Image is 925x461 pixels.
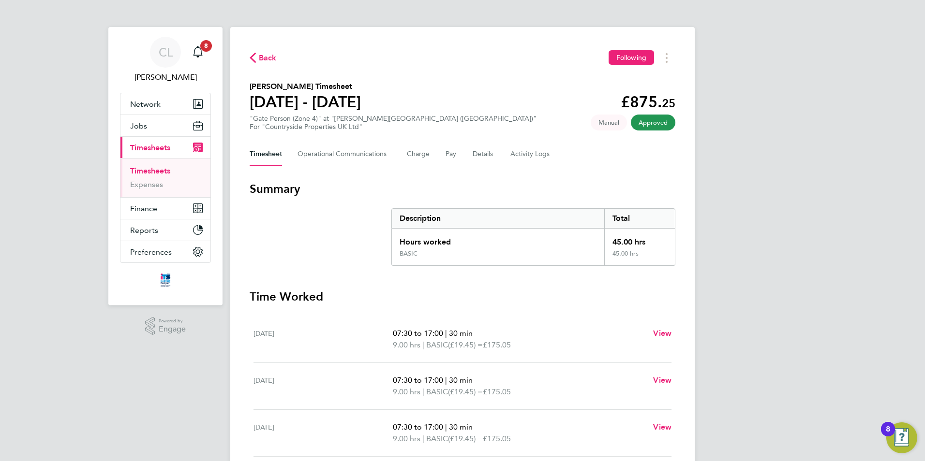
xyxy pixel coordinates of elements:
div: [DATE] [254,375,393,398]
span: | [422,340,424,349]
span: Timesheets [130,143,170,152]
a: CL[PERSON_NAME] [120,37,211,83]
button: Finance [120,198,210,219]
div: BASIC [400,250,418,258]
span: Finance [130,204,157,213]
span: (£19.45) = [448,340,483,349]
a: Timesheets [130,166,170,175]
span: £175.05 [483,434,511,443]
button: Following [609,50,654,65]
span: View [653,422,671,432]
a: View [653,328,671,339]
a: Powered byEngage [145,317,186,335]
span: | [445,375,447,385]
span: BASIC [426,386,448,398]
div: "Gate Person (Zone 4)" at "[PERSON_NAME][GEOGRAPHIC_DATA] ([GEOGRAPHIC_DATA])" [250,115,537,131]
div: Hours worked [392,229,604,250]
a: Go to home page [120,273,211,288]
a: View [653,421,671,433]
button: Charge [407,143,430,166]
span: Network [130,100,161,109]
span: 07:30 to 17:00 [393,375,443,385]
app-decimal: £875. [621,93,675,111]
span: 30 min [449,375,473,385]
div: Description [392,209,604,228]
div: For "Countryside Properties UK Ltd" [250,123,537,131]
div: 8 [886,429,890,442]
span: (£19.45) = [448,387,483,396]
a: 8 [188,37,208,68]
span: 9.00 hrs [393,340,420,349]
span: | [445,329,447,338]
span: BASIC [426,339,448,351]
span: View [653,375,671,385]
span: 30 min [449,422,473,432]
span: 30 min [449,329,473,338]
span: Following [616,53,646,62]
button: Timesheet [250,143,282,166]
button: Network [120,93,210,115]
span: 07:30 to 17:00 [393,329,443,338]
button: Operational Communications [298,143,391,166]
span: Reports [130,226,158,235]
button: Jobs [120,115,210,136]
h3: Time Worked [250,289,675,304]
h1: [DATE] - [DATE] [250,92,361,112]
span: View [653,329,671,338]
span: This timesheet has been approved. [631,115,675,130]
button: Preferences [120,241,210,262]
span: Jobs [130,121,147,130]
button: Timesheets [120,137,210,158]
span: Powered by [159,317,186,325]
span: CL [159,46,173,58]
div: 45.00 hrs [604,229,675,250]
img: itsconstruction-logo-retina.png [159,273,172,288]
button: Back [250,52,277,64]
span: Engage [159,325,186,333]
span: 9.00 hrs [393,434,420,443]
span: | [445,422,447,432]
span: This timesheet was manually created. [591,115,627,130]
span: Preferences [130,247,172,257]
span: | [422,387,424,396]
span: (£19.45) = [448,434,483,443]
div: [DATE] [254,421,393,445]
a: View [653,375,671,386]
div: Summary [391,208,675,266]
span: 25 [662,96,675,110]
span: £175.05 [483,387,511,396]
div: [DATE] [254,328,393,351]
a: Expenses [130,180,163,189]
h2: [PERSON_NAME] Timesheet [250,81,361,92]
nav: Main navigation [108,27,223,305]
span: £175.05 [483,340,511,349]
button: Reports [120,219,210,241]
span: 8 [200,40,212,52]
span: Chelsea Lawford [120,72,211,83]
span: Back [259,52,277,64]
button: Open Resource Center, 8 new notifications [886,422,917,453]
span: | [422,434,424,443]
span: 9.00 hrs [393,387,420,396]
button: Pay [446,143,457,166]
span: 07:30 to 17:00 [393,422,443,432]
div: Timesheets [120,158,210,197]
button: Activity Logs [510,143,551,166]
button: Details [473,143,495,166]
span: BASIC [426,433,448,445]
button: Timesheets Menu [658,50,675,65]
h3: Summary [250,181,675,197]
div: 45.00 hrs [604,250,675,265]
div: Total [604,209,675,228]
